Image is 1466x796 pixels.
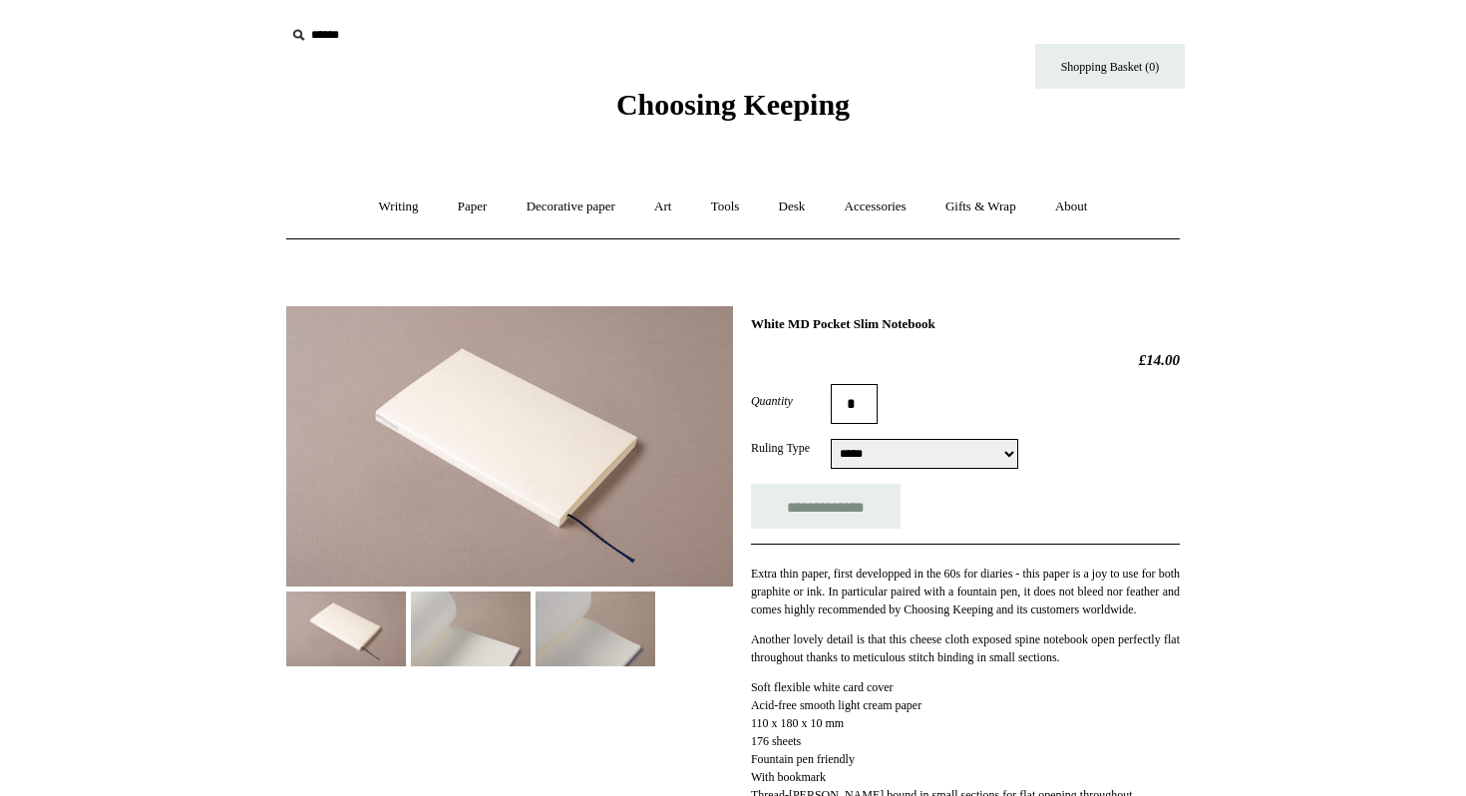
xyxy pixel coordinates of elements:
h2: £14.00 [751,351,1180,369]
a: Decorative paper [509,181,633,233]
span: Choosing Keeping [616,88,850,121]
img: White MD Pocket Slim Notebook [286,592,406,666]
a: Accessories [827,181,924,233]
a: Gifts & Wrap [927,181,1034,233]
a: About [1037,181,1106,233]
span: 110 x 180 x 10 mm [751,716,844,730]
label: Quantity [751,392,831,410]
a: Paper [440,181,506,233]
a: Art [636,181,689,233]
a: Shopping Basket (0) [1035,44,1185,89]
a: Writing [361,181,437,233]
img: White MD Pocket Slim Notebook [286,306,733,587]
p: Another lovely detail is that this cheese cloth exposed spine notebook open perfectly flat throug... [751,630,1180,666]
img: White MD Pocket Slim Notebook [411,592,531,666]
img: White MD Pocket Slim Notebook [536,592,655,666]
p: Extra thin paper, first developped in the 60s for diaries - this paper is a joy to use for both g... [751,565,1180,618]
label: Ruling Type [751,439,831,457]
h1: White MD Pocket Slim Notebook [751,316,1180,332]
a: Choosing Keeping [616,104,850,118]
a: Tools [693,181,758,233]
a: Desk [761,181,824,233]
